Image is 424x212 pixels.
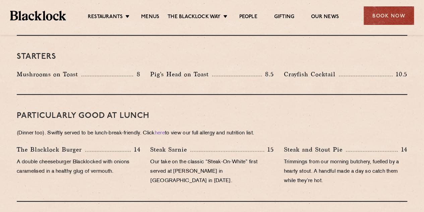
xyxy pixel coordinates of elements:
p: Steak and Stout Pie [284,145,346,154]
p: 10.5 [392,70,407,79]
a: Restaurants [88,14,123,21]
p: Trimmings from our morning butchery, fuelled by a hearty stout. A handful made a day so catch the... [284,158,407,186]
a: Menus [141,14,159,21]
p: 8 [133,70,140,79]
p: A double cheeseburger Blacklocked with onions caramelised in a healthy glug of vermouth. [17,158,140,176]
p: Mushrooms on Toast [17,70,81,79]
a: here [155,131,165,136]
p: Pig's Head on Toast [150,70,212,79]
div: Book Now [364,6,414,25]
p: 14 [131,145,140,154]
img: BL_Textured_Logo-footer-cropped.svg [10,11,66,20]
p: 14 [398,145,407,154]
p: 8.5 [262,70,274,79]
p: The Blacklock Burger [17,145,85,154]
p: Our take on the classic “Steak-On-White” first served at [PERSON_NAME] in [GEOGRAPHIC_DATA] in [D... [150,158,274,186]
a: Our News [311,14,339,21]
a: People [239,14,257,21]
h3: Starters [17,52,407,61]
p: (Dinner too). Swiftly served to be lunch-break-friendly. Click to view our full allergy and nutri... [17,129,407,138]
p: Crayfish Cocktail [284,70,339,79]
h3: PARTICULARLY GOOD AT LUNCH [17,112,407,120]
a: Gifting [274,14,294,21]
p: 15 [264,145,274,154]
a: The Blacklock Way [168,14,221,21]
p: Steak Sarnie [150,145,190,154]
